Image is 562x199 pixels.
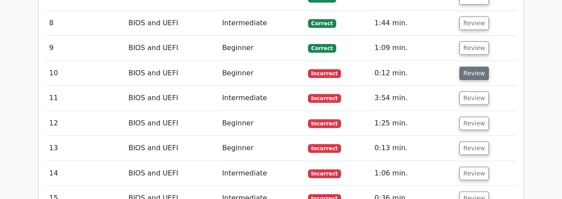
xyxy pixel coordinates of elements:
td: BIOS and UEFI [125,136,218,161]
td: BIOS and UEFI [125,61,218,86]
td: 1:09 min. [371,36,456,61]
td: Intermediate [219,11,304,36]
span: Correct [308,19,336,28]
td: 11 [46,86,125,111]
td: 8 [46,11,125,36]
button: Review [459,41,489,55]
td: Beginner [219,136,304,161]
td: Beginner [219,36,304,61]
button: Review [459,17,489,30]
span: Incorrect [308,119,341,128]
span: Incorrect [308,69,341,78]
button: Review [459,67,489,80]
td: BIOS and UEFI [125,111,218,136]
button: Review [459,167,489,180]
td: Beginner [219,111,304,136]
td: 0:13 min. [371,136,456,161]
span: Incorrect [308,94,341,103]
td: 1:44 min. [371,11,456,36]
td: Beginner [219,61,304,86]
td: BIOS and UEFI [125,11,218,36]
td: Intermediate [219,86,304,111]
td: 1:06 min. [371,161,456,186]
span: Incorrect [308,144,341,153]
td: BIOS and UEFI [125,161,218,186]
td: BIOS and UEFI [125,86,218,111]
td: 13 [46,136,125,161]
button: Review [459,91,489,105]
td: 9 [46,36,125,61]
button: Review [459,117,489,130]
td: 14 [46,161,125,186]
span: Correct [308,44,336,53]
td: 12 [46,111,125,136]
td: 1:25 min. [371,111,456,136]
span: Incorrect [308,169,341,178]
td: 3:54 min. [371,86,456,111]
td: 0:12 min. [371,61,456,86]
button: Review [459,142,489,155]
td: Intermediate [219,161,304,186]
td: 10 [46,61,125,86]
td: BIOS and UEFI [125,36,218,61]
